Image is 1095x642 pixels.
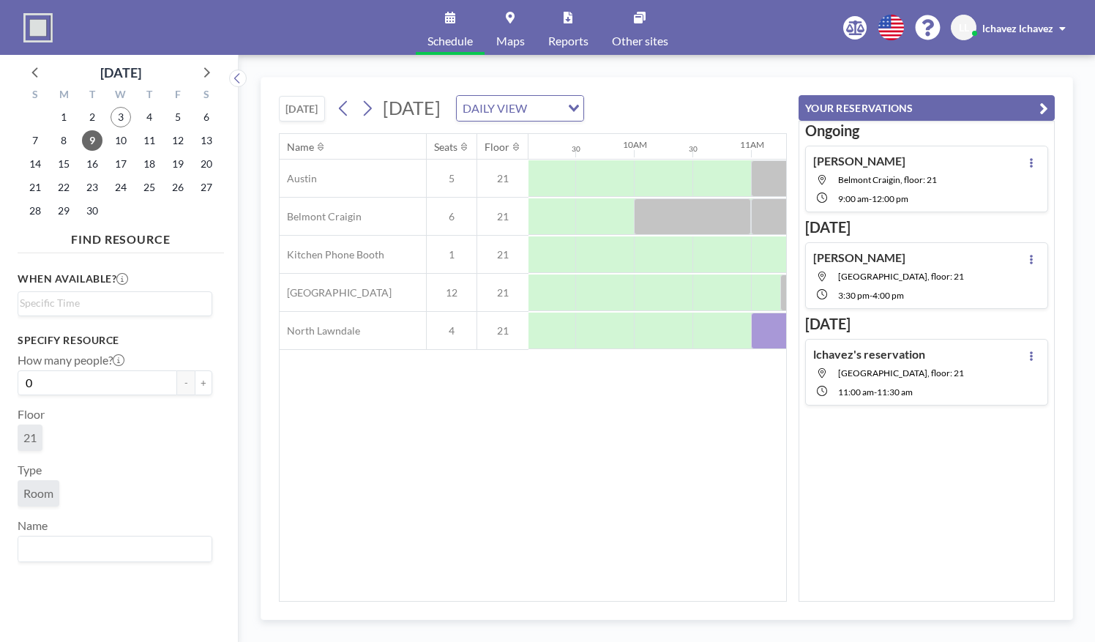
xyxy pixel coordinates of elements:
span: Friday, September 19, 2025 [168,154,188,174]
span: 21 [477,210,528,223]
span: Sunday, September 21, 2025 [25,177,45,198]
label: Type [18,463,42,477]
span: 21 [23,430,37,445]
div: W [107,86,135,105]
div: [DATE] [100,62,141,83]
span: North Lawndale, floor: 21 [838,271,964,282]
span: [DATE] [383,97,441,119]
h3: [DATE] [805,218,1048,236]
span: Sunday, September 7, 2025 [25,130,45,151]
span: [GEOGRAPHIC_DATA] [280,286,392,299]
span: Sunday, September 14, 2025 [25,154,45,174]
div: S [21,86,50,105]
span: Friday, September 12, 2025 [168,130,188,151]
div: F [163,86,192,105]
span: Monday, September 29, 2025 [53,201,74,221]
span: Wednesday, September 10, 2025 [111,130,131,151]
div: Search for option [18,537,212,561]
span: Wednesday, September 17, 2025 [111,154,131,174]
span: 21 [477,248,528,261]
span: Belmont Craigin [280,210,362,223]
div: 30 [689,144,698,154]
span: Thursday, September 18, 2025 [139,154,160,174]
span: Reports [548,35,588,47]
div: 30 [572,144,580,154]
span: Tuesday, September 30, 2025 [82,201,102,221]
div: Name [287,141,314,154]
span: Kitchen Phone Booth [280,248,384,261]
h3: [DATE] [805,315,1048,333]
span: Saturday, September 6, 2025 [196,107,217,127]
span: Friday, September 26, 2025 [168,177,188,198]
span: 12 [427,286,477,299]
div: S [192,86,220,105]
span: LL [959,21,969,34]
h4: lchavez's reservation [813,347,925,362]
span: Tuesday, September 16, 2025 [82,154,102,174]
span: Austin [280,172,317,185]
div: T [78,86,107,105]
span: 5 [427,172,477,185]
button: [DATE] [279,96,325,122]
span: 4 [427,324,477,337]
h4: [PERSON_NAME] [813,250,905,265]
span: 1 [427,248,477,261]
span: Maps [496,35,525,47]
span: 11:00 AM [838,387,874,397]
span: DAILY VIEW [460,99,530,118]
span: Saturday, September 20, 2025 [196,154,217,174]
span: Monday, September 8, 2025 [53,130,74,151]
span: Tuesday, September 2, 2025 [82,107,102,127]
span: 9:00 AM [838,193,869,204]
h4: [PERSON_NAME] [813,154,905,168]
span: Wednesday, September 24, 2025 [111,177,131,198]
span: - [870,290,872,301]
span: Monday, September 15, 2025 [53,154,74,174]
button: YOUR RESERVATIONS [799,95,1055,121]
span: Room [23,486,53,501]
span: Thursday, September 11, 2025 [139,130,160,151]
div: Search for option [457,96,583,121]
div: 11AM [740,139,764,150]
span: Thursday, September 25, 2025 [139,177,160,198]
span: - [874,387,877,397]
span: North Lawndale [280,324,360,337]
span: 21 [477,286,528,299]
label: Floor [18,407,45,422]
label: How many people? [18,353,124,367]
span: 3:30 PM [838,290,870,301]
div: 10AM [623,139,647,150]
span: Monday, September 1, 2025 [53,107,74,127]
span: Thursday, September 4, 2025 [139,107,160,127]
div: Floor [485,141,509,154]
input: Search for option [531,99,559,118]
span: North Lawndale, floor: 21 [838,367,964,378]
span: Friday, September 5, 2025 [168,107,188,127]
span: 6 [427,210,477,223]
img: organization-logo [23,13,53,42]
h3: Ongoing [805,122,1048,140]
span: Schedule [427,35,473,47]
span: 21 [477,172,528,185]
h4: FIND RESOURCE [18,226,224,247]
span: lchavez lchavez [982,22,1053,34]
span: Tuesday, September 23, 2025 [82,177,102,198]
span: Belmont Craigin, floor: 21 [838,174,937,185]
span: 12:00 PM [872,193,908,204]
span: 11:30 AM [877,387,913,397]
span: Tuesday, September 9, 2025 [82,130,102,151]
span: Other sites [612,35,668,47]
span: Monday, September 22, 2025 [53,177,74,198]
span: Sunday, September 28, 2025 [25,201,45,221]
span: 21 [477,324,528,337]
label: Name [18,518,48,533]
span: Wednesday, September 3, 2025 [111,107,131,127]
button: + [195,370,212,395]
span: Saturday, September 13, 2025 [196,130,217,151]
div: M [50,86,78,105]
h3: Specify resource [18,334,212,347]
div: Search for option [18,292,212,314]
input: Search for option [20,540,203,559]
span: 4:00 PM [872,290,904,301]
span: Saturday, September 27, 2025 [196,177,217,198]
